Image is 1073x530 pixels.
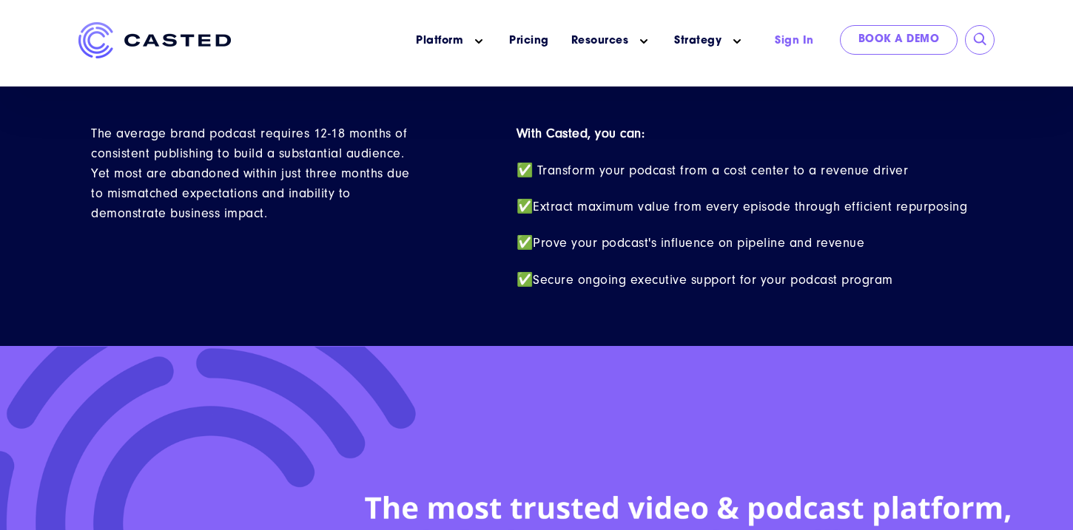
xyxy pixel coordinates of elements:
span: ✅ Transform your podcast from a cost center to a revenue driver [517,163,909,178]
nav: Main menu [253,22,756,60]
input: Submit [973,33,988,47]
span: Extract maximum value from every episode through efficient repurposing [533,199,967,214]
span: With Casted, you can: [517,126,645,141]
a: Platform [416,33,463,49]
span: Secure ongoing executive support for your podcast program [533,272,893,288]
a: Pricing [509,33,549,49]
img: Casted_Logo_Horizontal_FullColor_PUR_BLUE [78,22,231,58]
a: Book a Demo [840,25,958,55]
span: ✅ [517,235,534,251]
span: ✅ [517,272,534,288]
a: Strategy [674,33,721,49]
span: ✅ [517,199,534,214]
span: Prove your podcast's influence on pipeline and revenue [533,235,864,251]
a: Resources [571,33,629,49]
span: The average brand podcast requires 12-18 months of consistent publishing to build a substantial a... [91,126,410,221]
a: Sign In [756,25,832,57]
